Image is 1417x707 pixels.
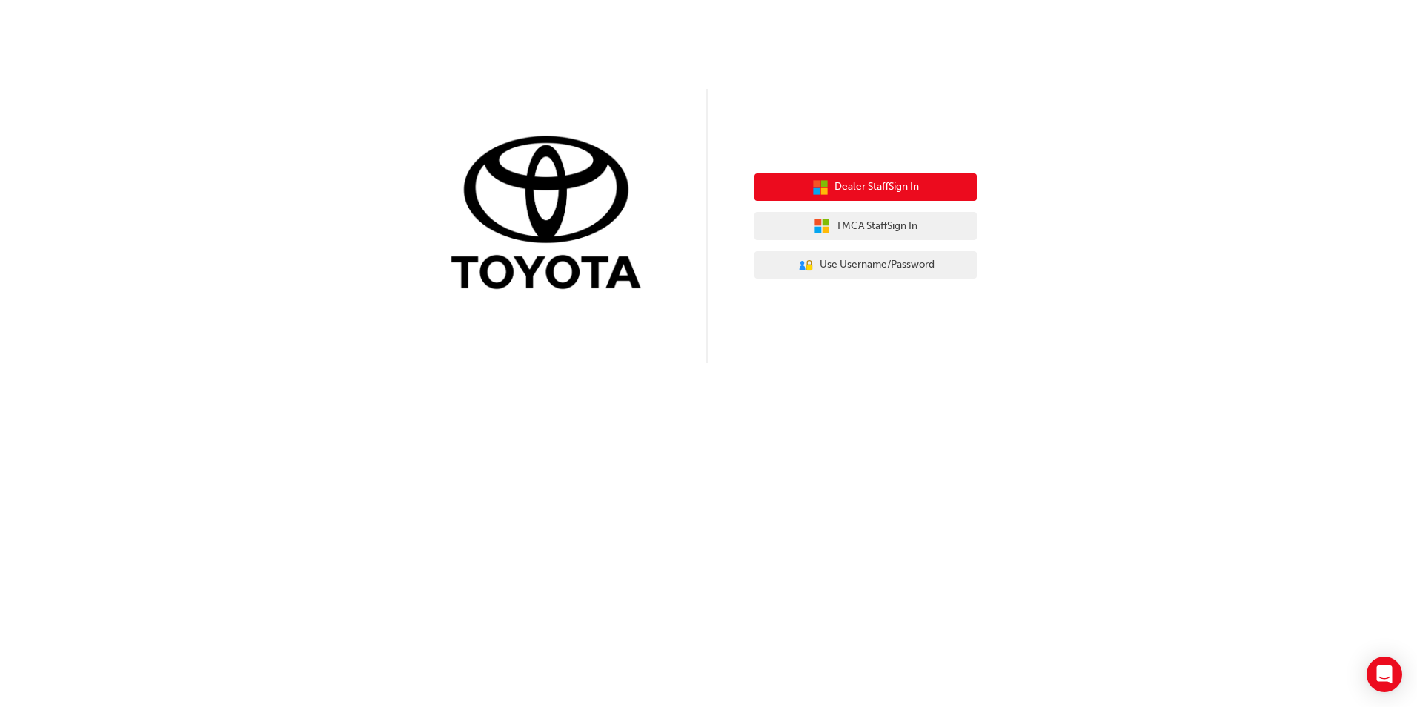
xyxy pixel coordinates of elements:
div: Open Intercom Messenger [1367,657,1402,692]
span: TMCA Staff Sign In [836,218,917,235]
span: Use Username/Password [820,256,935,273]
button: Dealer StaffSign In [754,173,977,202]
img: Trak [440,133,663,296]
button: TMCA StaffSign In [754,212,977,240]
span: Dealer Staff Sign In [834,179,919,196]
button: Use Username/Password [754,251,977,279]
